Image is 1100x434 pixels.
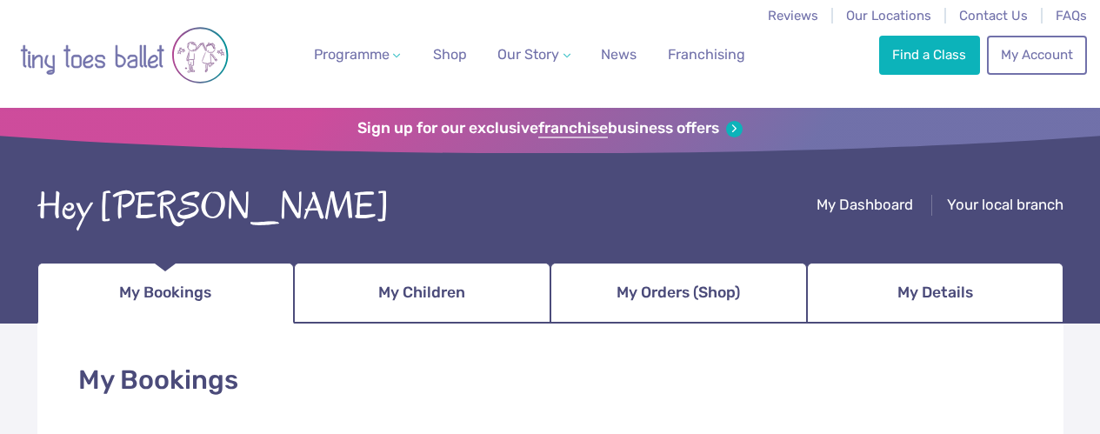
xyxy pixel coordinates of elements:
a: Contact Us [959,8,1028,23]
span: Our Story [497,46,559,63]
a: Our Story [490,37,577,72]
strong: franchise [538,119,608,138]
a: My Dashboard [817,196,913,217]
a: Our Locations [846,8,931,23]
a: FAQs [1056,8,1087,23]
h1: My Bookings [78,362,1023,399]
span: My Orders (Shop) [617,277,740,308]
span: My Children [378,277,465,308]
a: News [594,37,643,72]
span: News [601,46,637,63]
a: My Account [987,36,1086,74]
a: Your local branch [947,196,1063,217]
span: My Bookings [119,277,211,308]
div: Hey [PERSON_NAME] [37,180,390,234]
span: My Details [897,277,973,308]
a: Find a Class [879,36,980,74]
a: Shop [426,37,474,72]
img: tiny toes ballet [20,11,229,99]
a: Programme [307,37,408,72]
span: Programme [314,46,390,63]
span: My Dashboard [817,196,913,213]
span: Your local branch [947,196,1063,213]
a: Sign up for our exclusivefranchisebusiness offers [357,119,743,138]
a: My Children [294,263,550,324]
a: My Bookings [37,263,294,324]
a: Reviews [768,8,818,23]
a: My Details [807,263,1063,324]
a: My Orders (Shop) [550,263,807,324]
a: Franchising [661,37,752,72]
span: Franchising [668,46,745,63]
span: Shop [433,46,467,63]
